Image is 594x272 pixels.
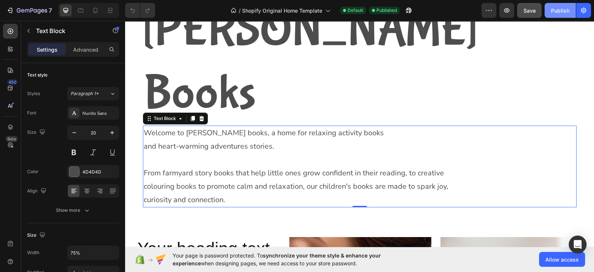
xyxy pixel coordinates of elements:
div: Color [27,168,39,175]
div: Styles [27,90,40,97]
div: 4D4D4D [82,169,117,175]
input: Auto [68,246,119,259]
span: / [239,7,241,14]
button: Save [517,3,542,18]
p: and heart-warming adventures stories. [19,119,342,132]
div: Align [27,186,48,196]
h2: Your heading text goes here [12,216,159,262]
button: Paragraph 1* [67,87,119,100]
p: Settings [37,46,58,54]
span: Default [347,7,363,14]
span: Allow access [545,256,579,263]
div: Font [27,110,36,116]
p: Text Block [36,26,99,35]
button: Allow access [539,252,585,267]
span: Paragraph 1* [71,90,99,97]
span: Published [376,7,397,14]
div: Text Block [27,94,52,101]
span: Save [523,7,536,14]
iframe: Design area [125,21,594,247]
div: Width [27,249,39,256]
button: 7 [3,3,55,18]
div: Text style [27,72,48,78]
div: Size [27,127,47,137]
div: Undo/Redo [125,3,155,18]
p: From farmyard story books that help little ones grow confident in their reading, to creative colo... [19,146,342,186]
span: Your page is password protected. To when designing pages, we need access to your store password. [173,252,410,267]
p: Welcome to [PERSON_NAME] books, a home for relaxing activity books [19,106,342,119]
div: Open Intercom Messenger [569,236,587,253]
button: Show more [27,204,119,217]
button: Publish [545,3,576,18]
div: Nunito Sans [82,110,117,117]
div: Beta [6,136,18,142]
div: 450 [7,79,18,85]
div: Size [27,230,47,240]
span: Shopify Original Home Template [242,7,322,14]
div: Show more [56,207,91,214]
p: 7 [49,6,52,15]
p: Advanced [73,46,98,54]
span: synchronize your theme style & enhance your experience [173,252,381,266]
div: Publish [551,7,569,14]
